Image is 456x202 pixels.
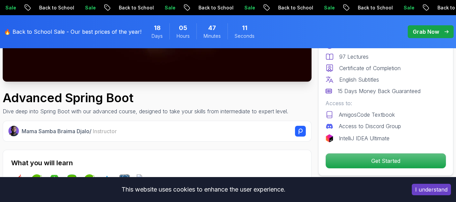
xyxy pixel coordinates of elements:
[235,33,254,39] span: Seconds
[326,153,446,168] p: Get Started
[137,174,147,185] img: h2 logo
[352,4,398,11] p: Back to School
[33,4,79,11] p: Back to School
[113,4,159,11] p: Back to School
[339,76,379,84] p: English Subtitles
[49,174,60,185] img: spring-boot logo
[119,174,130,185] img: postgres logo
[339,53,369,61] p: 97 Lectures
[102,174,112,185] img: docker logo
[3,107,288,115] p: Dive deep into Spring Boot with our advanced course, designed to take your skills from intermedia...
[339,122,401,130] p: Access to Discord Group
[398,4,420,11] p: Sale
[242,23,247,33] span: 11 Seconds
[239,4,260,11] p: Sale
[338,87,421,95] p: 15 Days Money Back Guaranteed
[93,128,117,135] span: Instructor
[339,134,390,142] p: IntelliJ IDEA Ultimate
[159,4,181,11] p: Sale
[14,174,25,185] img: java logo
[339,64,401,72] p: Certificate of Completion
[318,4,340,11] p: Sale
[325,153,446,169] button: Get Started
[412,184,451,195] button: Accept cookies
[79,4,101,11] p: Sale
[84,174,95,185] img: spring-security logo
[4,28,141,36] p: 🔥 Back to School Sale - Our best prices of the year!
[66,174,77,185] img: spring-data-jpa logo
[325,99,446,107] p: Access to:
[22,127,117,135] p: Mama Samba Braima Djalo /
[3,91,288,105] h1: Advanced Spring Boot
[177,33,190,39] span: Hours
[11,158,303,168] h2: What you will learn
[272,4,318,11] p: Back to School
[5,182,402,197] div: This website uses cookies to enhance the user experience.
[325,134,333,142] img: jetbrains logo
[208,23,216,33] span: 47 Minutes
[8,126,19,136] img: Nelson Djalo
[193,4,239,11] p: Back to School
[152,33,163,39] span: Days
[154,23,161,33] span: 18 Days
[204,33,221,39] span: Minutes
[179,23,187,33] span: 5 Hours
[339,111,395,119] p: AmigosCode Textbook
[31,174,42,185] img: spring logo
[413,28,439,36] p: Grab Now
